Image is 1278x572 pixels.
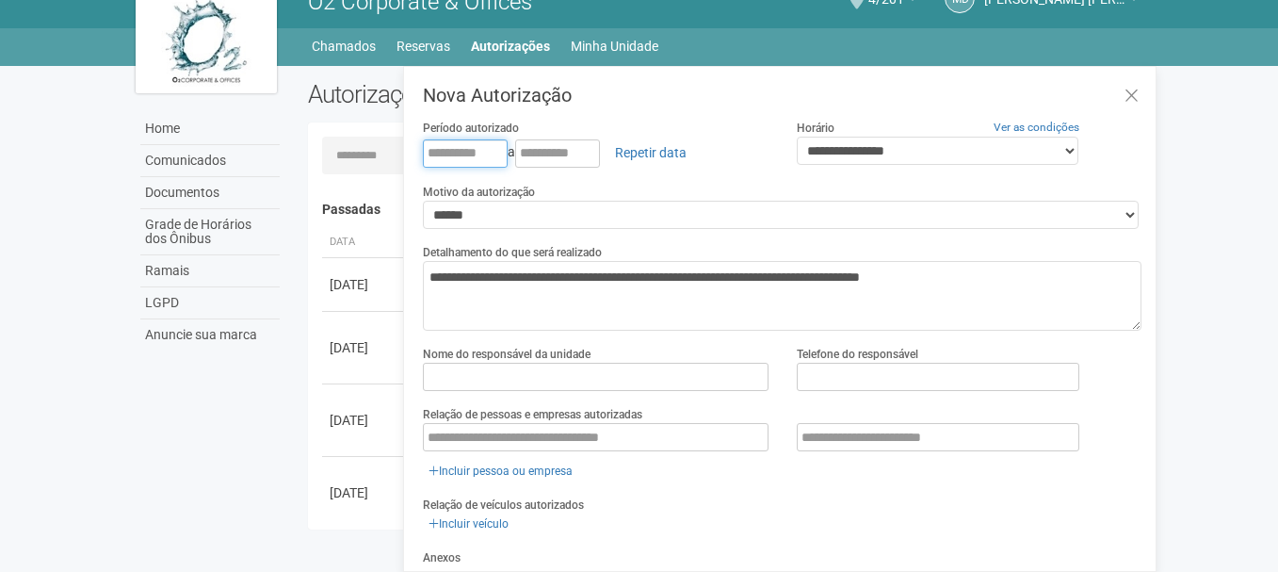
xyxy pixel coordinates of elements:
a: Grade de Horários dos Ônibus [140,209,280,255]
a: Ver as condições [994,121,1079,134]
a: Minha Unidade [571,33,658,59]
a: Autorizações [471,33,550,59]
a: Reservas [396,33,450,59]
a: Ramais [140,255,280,287]
a: Incluir pessoa ou empresa [423,461,578,482]
a: Documentos [140,177,280,209]
th: Data [322,227,407,258]
a: Incluir veículo [423,514,514,534]
label: Anexos [423,549,461,566]
div: [DATE] [330,483,399,502]
label: Relação de veículos autorizados [423,497,584,514]
label: Período autorizado [423,120,519,137]
label: Detalhamento do que será realizado [423,244,602,261]
label: Relação de pessoas e empresas autorizadas [423,406,642,423]
div: a [423,137,768,169]
a: Chamados [312,33,376,59]
a: Repetir data [603,137,699,169]
a: Comunicados [140,145,280,177]
a: Anuncie sua marca [140,319,280,351]
h4: Passadas [322,203,1129,217]
label: Nome do responsável da unidade [423,346,590,363]
label: Motivo da autorização [423,184,535,201]
div: [DATE] [330,411,399,430]
label: Horário [797,120,834,137]
h2: Autorizações [308,80,711,108]
label: Telefone do responsável [797,346,918,363]
a: LGPD [140,287,280,319]
div: [DATE] [330,275,399,294]
a: Home [140,113,280,145]
h3: Nova Autorização [423,86,1141,105]
div: [DATE] [330,338,399,357]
